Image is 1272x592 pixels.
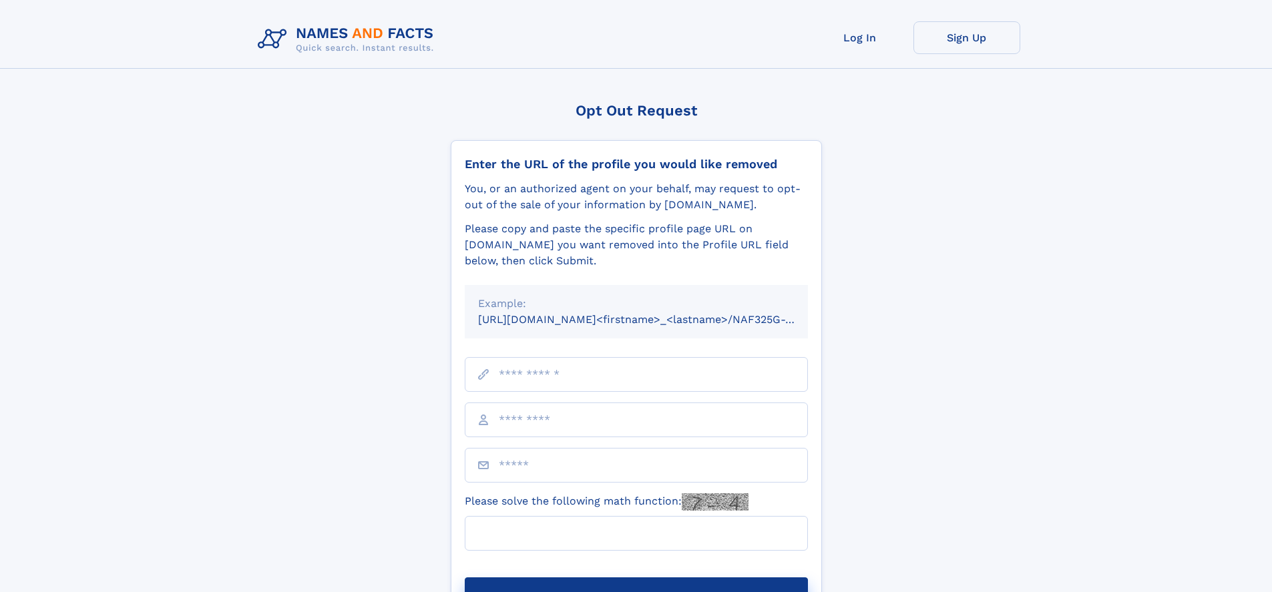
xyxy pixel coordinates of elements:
[465,221,808,269] div: Please copy and paste the specific profile page URL on [DOMAIN_NAME] you want removed into the Pr...
[252,21,445,57] img: Logo Names and Facts
[913,21,1020,54] a: Sign Up
[807,21,913,54] a: Log In
[478,296,795,312] div: Example:
[465,157,808,172] div: Enter the URL of the profile you would like removed
[478,313,833,326] small: [URL][DOMAIN_NAME]<firstname>_<lastname>/NAF325G-xxxxxxxx
[465,181,808,213] div: You, or an authorized agent on your behalf, may request to opt-out of the sale of your informatio...
[451,102,822,119] div: Opt Out Request
[465,493,749,511] label: Please solve the following math function:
